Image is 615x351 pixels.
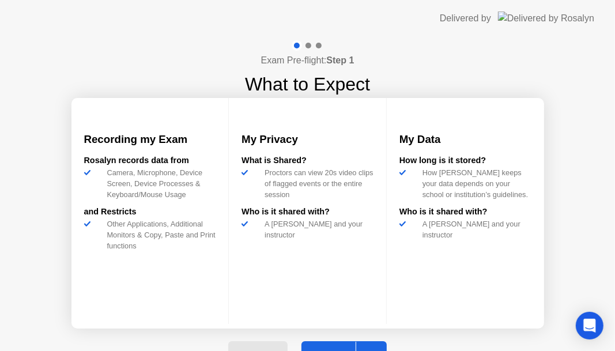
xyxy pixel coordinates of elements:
h3: Recording my Exam [84,131,216,148]
b: Step 1 [326,55,354,65]
h1: What to Expect [245,70,370,98]
div: Proctors can view 20s video clips of flagged events or the entire session [260,167,373,201]
div: A [PERSON_NAME] and your instructor [418,218,531,240]
div: What is Shared? [242,154,373,167]
img: Delivered by Rosalyn [498,12,594,25]
div: How [PERSON_NAME] keeps your data depends on your school or institution’s guidelines. [418,167,531,201]
div: Other Applications, Additional Monitors & Copy, Paste and Print functions [103,218,216,252]
div: Camera, Microphone, Device Screen, Device Processes & Keyboard/Mouse Usage [103,167,216,201]
div: Open Intercom Messenger [576,312,603,339]
h3: My Privacy [242,131,373,148]
div: A [PERSON_NAME] and your instructor [260,218,373,240]
h4: Exam Pre-flight: [261,54,354,67]
h3: My Data [399,131,531,148]
div: Who is it shared with? [242,206,373,218]
div: and Restricts [84,206,216,218]
div: Who is it shared with? [399,206,531,218]
div: Rosalyn records data from [84,154,216,167]
div: How long is it stored? [399,154,531,167]
div: Delivered by [440,12,491,25]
